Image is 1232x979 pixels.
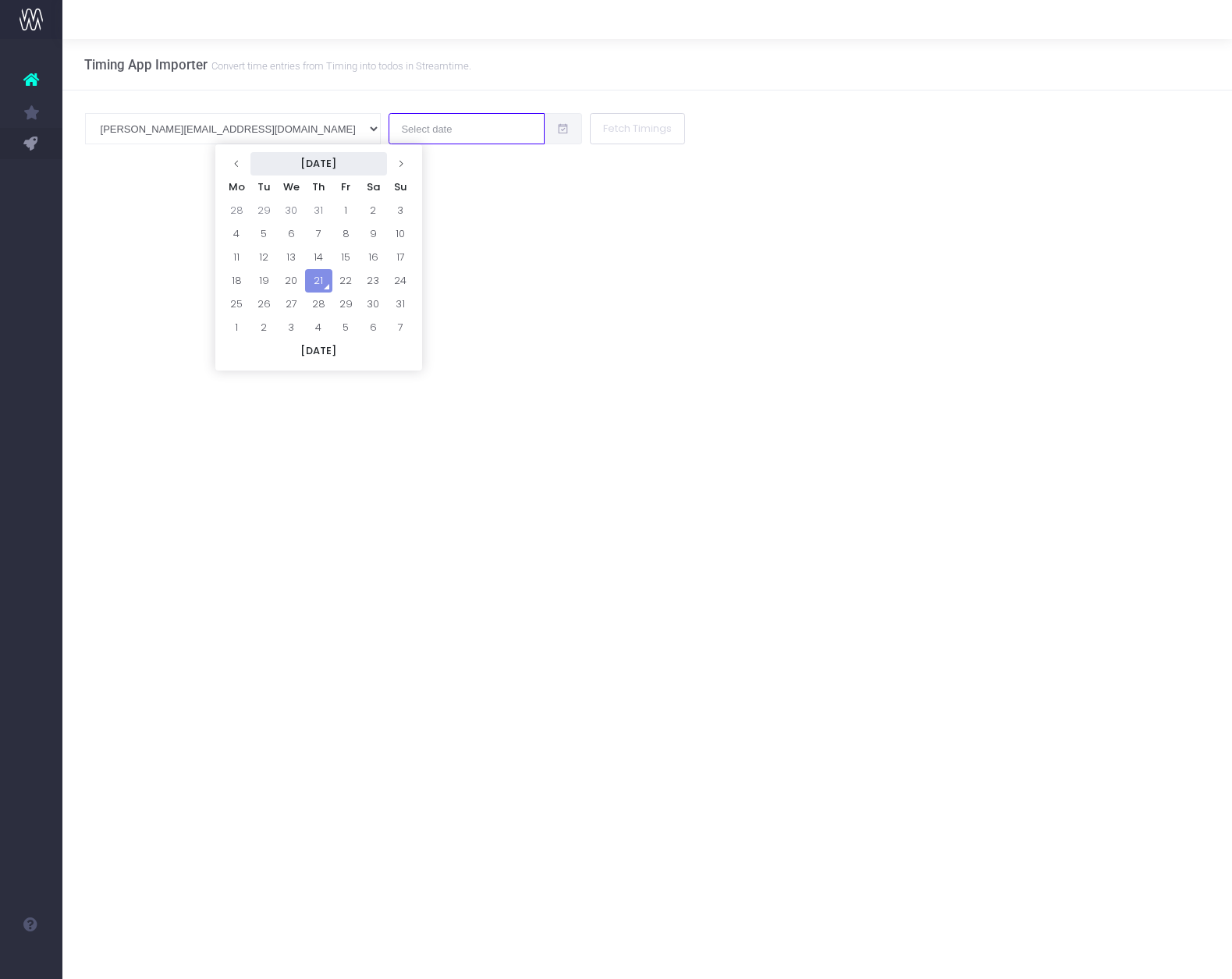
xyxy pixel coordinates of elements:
td: 3 [387,199,414,222]
td: 28 [305,293,332,316]
th: Fr [332,176,360,199]
td: 29 [250,199,278,222]
td: 31 [305,199,332,222]
td: 16 [360,246,387,269]
td: 15 [332,246,360,269]
td: 10 [387,222,414,246]
td: 18 [223,269,250,293]
h3: Timing App Importer [84,57,471,73]
td: 7 [387,316,414,339]
td: 7 [305,222,332,246]
td: 23 [360,269,387,293]
th: Su [387,176,414,199]
td: 26 [250,293,278,316]
td: 2 [250,316,278,339]
td: 4 [223,222,250,246]
th: Sa [360,176,387,199]
th: [DATE] [223,339,414,363]
button: Fetch Timings [590,113,685,144]
th: Mo [223,176,250,199]
td: 31 [387,293,414,316]
td: 21 [305,269,332,293]
td: 24 [387,269,414,293]
td: 8 [332,222,360,246]
td: 1 [223,316,250,339]
td: 22 [332,269,360,293]
th: Tu [250,176,278,199]
th: [DATE] [250,152,387,176]
th: Th [305,176,332,199]
td: 6 [360,316,387,339]
img: images/default_profile_image.png [20,948,43,971]
th: We [278,176,305,199]
td: 1 [332,199,360,222]
td: 5 [250,222,278,246]
td: 5 [332,316,360,339]
td: 19 [250,269,278,293]
td: 17 [387,246,414,269]
td: 4 [305,316,332,339]
td: 2 [360,199,387,222]
td: 30 [278,199,305,222]
td: 14 [305,246,332,269]
td: 29 [332,293,360,316]
td: 6 [278,222,305,246]
small: Convert time entries from Timing into todos in Streamtime. [208,57,471,73]
td: 12 [250,246,278,269]
td: 3 [278,316,305,339]
td: 25 [223,293,250,316]
td: 30 [360,293,387,316]
td: 9 [360,222,387,246]
td: 28 [223,199,250,222]
input: Select date [389,113,545,144]
td: 27 [278,293,305,316]
td: 11 [223,246,250,269]
td: 20 [278,269,305,293]
td: 13 [278,246,305,269]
